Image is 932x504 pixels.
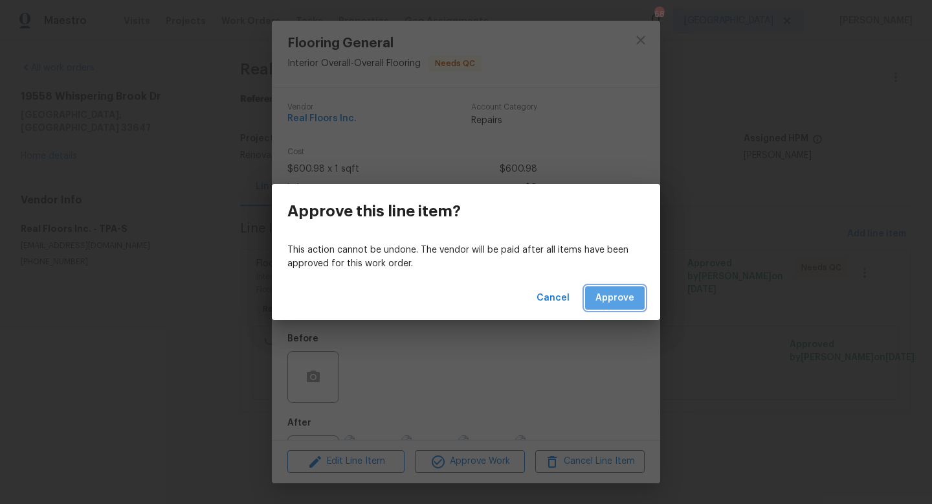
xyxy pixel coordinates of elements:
h3: Approve this line item? [287,202,461,220]
button: Cancel [531,286,575,310]
button: Approve [585,286,645,310]
p: This action cannot be undone. The vendor will be paid after all items have been approved for this... [287,244,645,271]
span: Cancel [537,290,570,306]
span: Approve [595,290,634,306]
